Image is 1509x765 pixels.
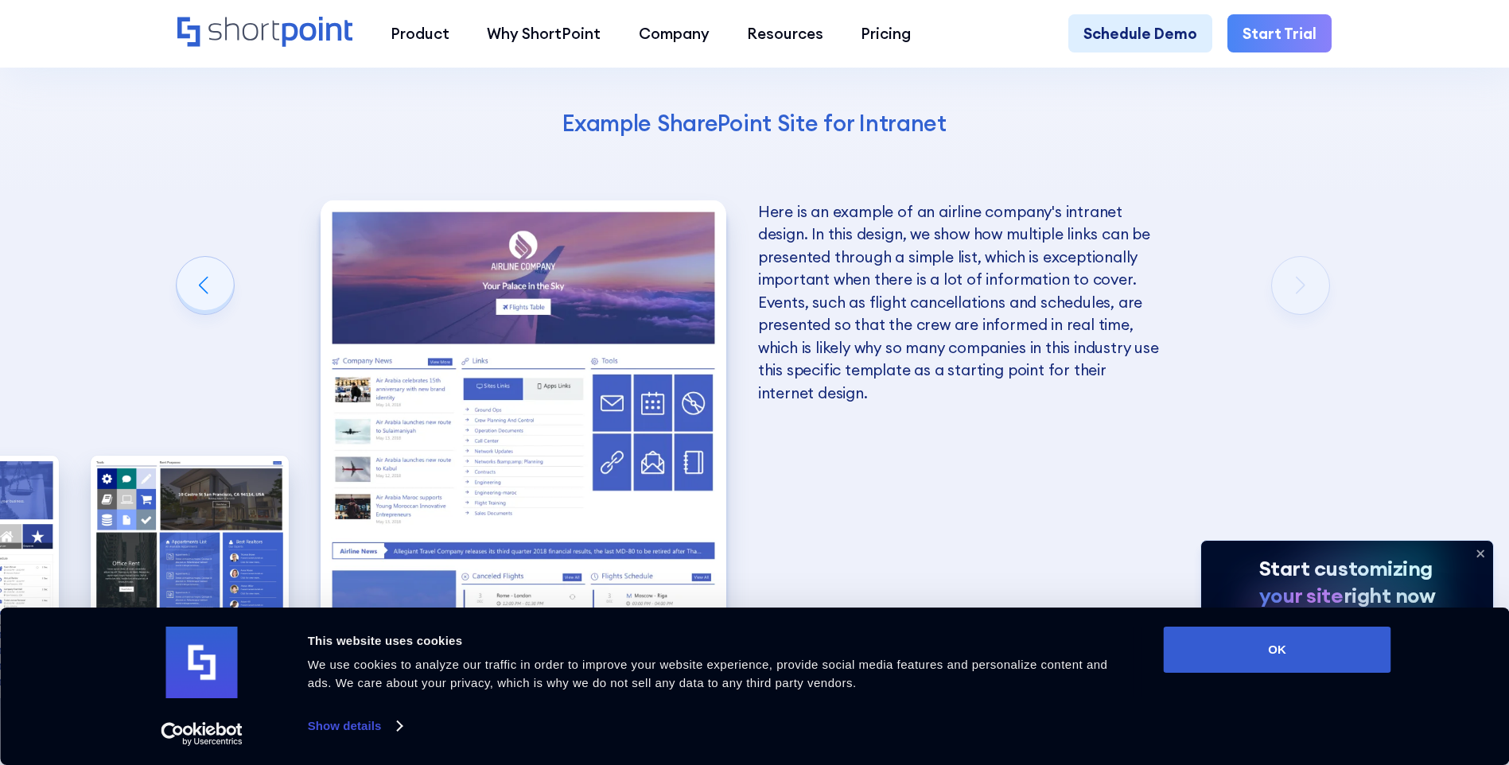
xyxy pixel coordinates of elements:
[321,200,726,698] div: 10 / 10
[391,22,449,45] div: Product
[747,22,823,45] div: Resources
[728,14,842,52] a: Resources
[91,456,289,698] div: 9 / 10
[91,456,289,698] img: Intranet Site Example SharePoint Real Estate
[321,200,726,698] img: Best SharePoint Intranet Transport
[1164,627,1391,673] button: OK
[1068,14,1212,52] a: Schedule Demo
[861,22,911,45] div: Pricing
[177,257,234,314] div: Previous slide
[371,14,468,52] a: Product
[308,714,402,738] a: Show details
[308,631,1128,650] div: This website uses cookies
[842,14,930,52] a: Pricing
[177,17,353,49] a: Home
[639,22,710,45] div: Company
[308,658,1108,689] span: We use cookies to analyze our traffic in order to improve your website experience, provide social...
[1227,14,1332,52] a: Start Trial
[758,200,1164,404] p: Here is an example of an airline company's intranet design. In this design, we show how multiple ...
[469,14,620,52] a: Why ShortPoint
[132,722,271,746] a: Usercentrics Cookiebot - opens in a new window
[166,627,238,698] img: logo
[487,22,601,45] div: Why ShortPoint
[330,109,1179,138] h4: Example SharePoint Site for Intranet
[620,14,728,52] a: Company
